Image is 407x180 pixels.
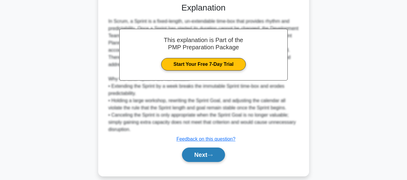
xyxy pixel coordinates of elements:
[177,136,236,142] a: Feedback on this question?
[110,3,298,13] h3: Explanation
[182,148,225,162] button: Next
[108,18,299,133] div: In Scrum, a Sprint is a fixed-length, un-extendable time-box that provides rhythm and predictabil...
[161,58,246,71] a: Start Your Free 7-Day Trial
